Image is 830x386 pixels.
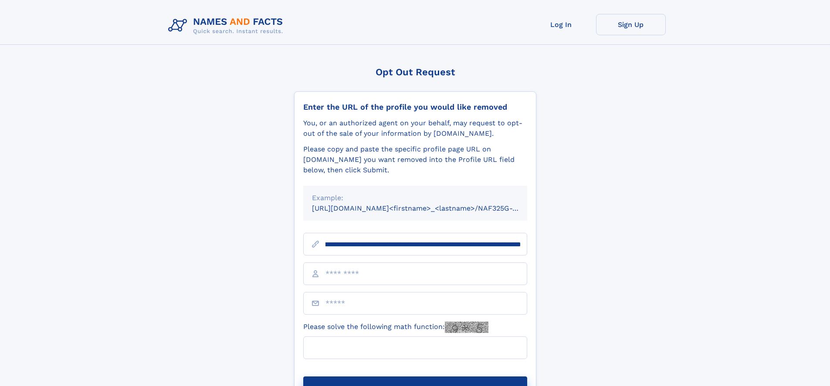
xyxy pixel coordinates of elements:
[526,14,596,35] a: Log In
[303,118,527,139] div: You, or an authorized agent on your behalf, may request to opt-out of the sale of your informatio...
[303,144,527,175] div: Please copy and paste the specific profile page URL on [DOMAIN_NAME] you want removed into the Pr...
[303,102,527,112] div: Enter the URL of the profile you would like removed
[294,67,536,77] div: Opt Out Request
[596,14,666,35] a: Sign Up
[312,193,518,203] div: Example:
[165,14,290,37] img: Logo Names and Facts
[312,204,544,212] small: [URL][DOMAIN_NAME]<firstname>_<lastname>/NAF325G-xxxxxxxx
[303,322,488,333] label: Please solve the following math function:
